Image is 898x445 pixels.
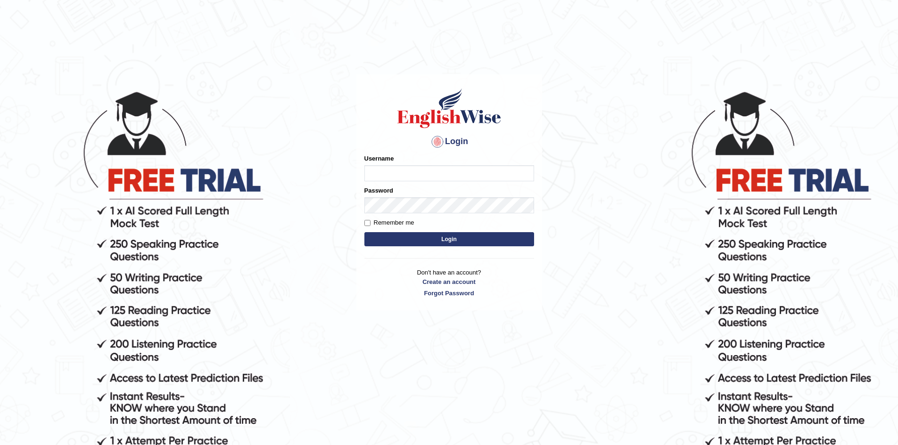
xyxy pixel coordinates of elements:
label: Username [364,154,394,163]
button: Login [364,232,534,246]
img: Logo of English Wise sign in for intelligent practice with AI [395,87,503,129]
h4: Login [364,134,534,149]
label: Password [364,186,393,195]
input: Remember me [364,220,371,226]
a: Forgot Password [364,289,534,298]
p: Don't have an account? [364,268,534,297]
a: Create an account [364,277,534,286]
label: Remember me [364,218,414,227]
